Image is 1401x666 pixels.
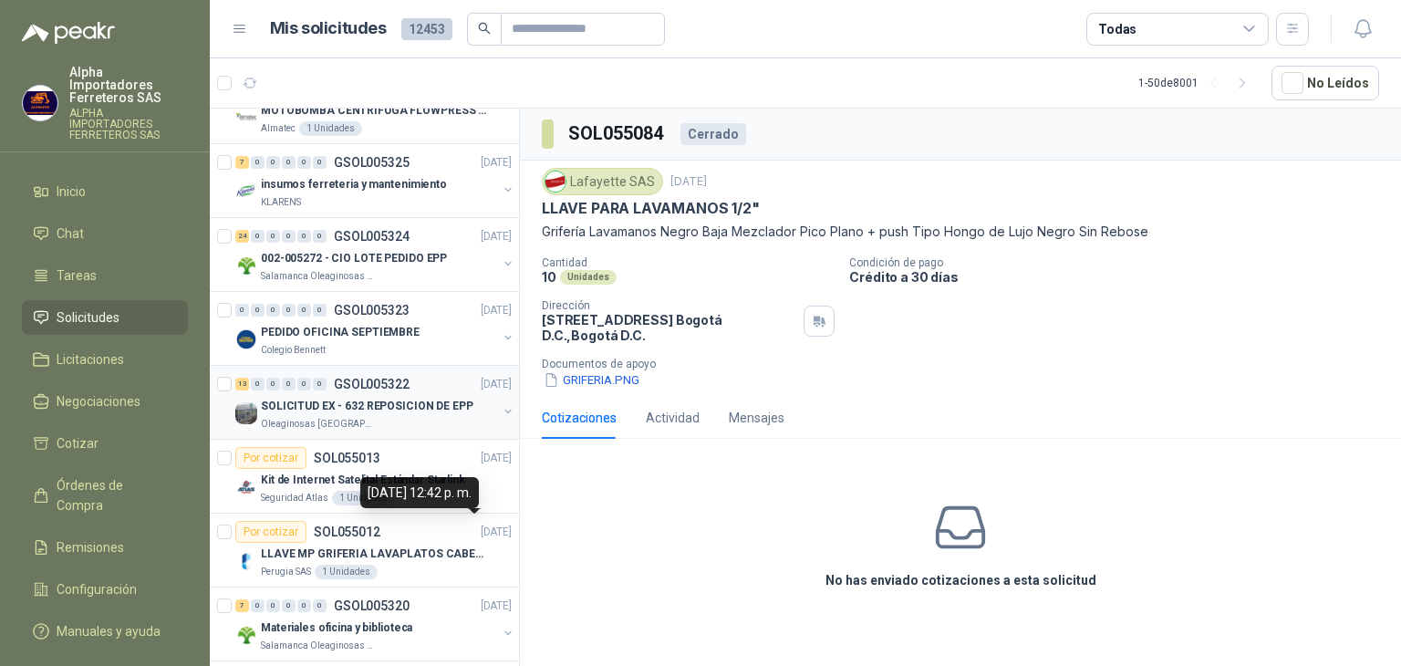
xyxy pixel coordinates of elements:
[297,230,311,243] div: 0
[57,579,137,599] span: Configuración
[646,408,700,428] div: Actividad
[235,521,306,543] div: Por cotizar
[235,624,257,646] img: Company Logo
[235,328,257,350] img: Company Logo
[251,378,265,390] div: 0
[332,491,395,505] div: 1 Unidades
[235,299,515,358] a: 0 0 0 0 0 0 GSOL005323[DATE] Company LogoPEDIDO OFICINA SEPTIEMBREColegio Bennett
[235,447,306,469] div: Por cotizar
[568,120,666,148] h3: SOL055084
[542,199,760,218] p: LLAVE PARA LAVAMANOS 1/2"
[266,230,280,243] div: 0
[542,168,663,195] div: Lafayette SAS
[282,378,296,390] div: 0
[261,324,420,341] p: PEDIDO OFICINA SEPTIEMBRE
[22,174,188,209] a: Inicio
[261,250,447,267] p: 002-005272 - CIO LOTE PEDIDO EPP
[670,173,707,191] p: [DATE]
[22,530,188,565] a: Remisiones
[69,66,188,104] p: Alpha Importadores Ferreteros SAS
[481,598,512,615] p: [DATE]
[542,312,796,343] p: [STREET_ADDRESS] Bogotá D.C. , Bogotá D.C.
[542,299,796,312] p: Dirección
[1098,19,1136,39] div: Todas
[22,258,188,293] a: Tareas
[23,86,57,120] img: Company Logo
[261,546,488,563] p: LLAVE MP GRIFERIA LAVAPLATOS CABEZA EXTRAIBLE
[235,225,515,284] a: 24 0 0 0 0 0 GSOL005324[DATE] Company Logo002-005272 - CIO LOTE PEDIDO EPPSalamanca Oleaginosas SAS
[334,156,410,169] p: GSOL005325
[22,300,188,335] a: Solicitudes
[261,639,376,653] p: Salamanca Oleaginosas SAS
[314,452,380,464] p: SOL055013
[235,304,249,317] div: 0
[261,121,296,136] p: Almatec
[542,256,835,269] p: Cantidad
[478,22,491,35] span: search
[297,599,311,612] div: 0
[57,224,84,244] span: Chat
[297,156,311,169] div: 0
[334,304,410,317] p: GSOL005323
[235,230,249,243] div: 24
[481,376,512,393] p: [DATE]
[481,154,512,172] p: [DATE]
[235,550,257,572] img: Company Logo
[401,18,452,40] span: 12453
[235,373,515,432] a: 13 0 0 0 0 0 GSOL005322[DATE] Company LogoSOLICITUD EX - 632 REPOSICION DE EPPOleaginosas [GEOGRA...
[542,269,556,285] p: 10
[69,108,188,140] p: ALPHA IMPORTADORES FERRETEROS SAS
[210,514,519,588] a: Por cotizarSOL055012[DATE] Company LogoLLAVE MP GRIFERIA LAVAPLATOS CABEZA EXTRAIBLEPerugia SAS1 ...
[210,440,519,514] a: Por cotizarSOL055013[DATE] Company LogoKit de Internet Satelital Estándar StarlinkSeguridad Atlas...
[560,270,617,285] div: Unidades
[266,156,280,169] div: 0
[313,378,327,390] div: 0
[251,304,265,317] div: 0
[57,537,124,557] span: Remisiones
[57,621,161,641] span: Manuales y ayuda
[313,304,327,317] div: 0
[729,408,784,428] div: Mensajes
[481,302,512,319] p: [DATE]
[57,307,119,328] span: Solicitudes
[542,358,1394,370] p: Documentos de apoyo
[235,107,257,129] img: Company Logo
[360,477,479,508] div: [DATE] 12:42 p. m.
[22,426,188,461] a: Cotizar
[261,102,488,120] p: MOTOBOMBA CENTRIFUGA FLOWPRESS 1.5HP-220
[270,16,387,42] h1: Mis solicitudes
[313,599,327,612] div: 0
[261,176,447,193] p: insumos ferreteria y mantenimiento
[849,269,1394,285] p: Crédito a 30 días
[235,599,249,612] div: 7
[22,614,188,649] a: Manuales y ayuda
[481,524,512,541] p: [DATE]
[542,408,617,428] div: Cotizaciones
[334,599,410,612] p: GSOL005320
[299,121,362,136] div: 1 Unidades
[825,570,1096,590] h3: No has enviado cotizaciones a esta solicitud
[334,230,410,243] p: GSOL005324
[315,565,378,579] div: 1 Unidades
[1138,68,1257,98] div: 1 - 50 de 8001
[235,378,249,390] div: 13
[261,565,311,579] p: Perugia SAS
[22,216,188,251] a: Chat
[251,230,265,243] div: 0
[481,450,512,467] p: [DATE]
[251,599,265,612] div: 0
[314,526,380,538] p: SOL055012
[266,304,280,317] div: 0
[261,491,328,505] p: Seguridad Atlas
[22,22,115,44] img: Logo peakr
[334,378,410,390] p: GSOL005322
[266,378,280,390] div: 0
[235,156,249,169] div: 7
[261,619,412,637] p: Materiales oficina y biblioteca
[261,269,376,284] p: Salamanca Oleaginosas SAS
[266,599,280,612] div: 0
[282,230,296,243] div: 0
[235,151,515,210] a: 7 0 0 0 0 0 GSOL005325[DATE] Company Logoinsumos ferreteria y mantenimientoKLARENS
[57,265,97,286] span: Tareas
[313,156,327,169] div: 0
